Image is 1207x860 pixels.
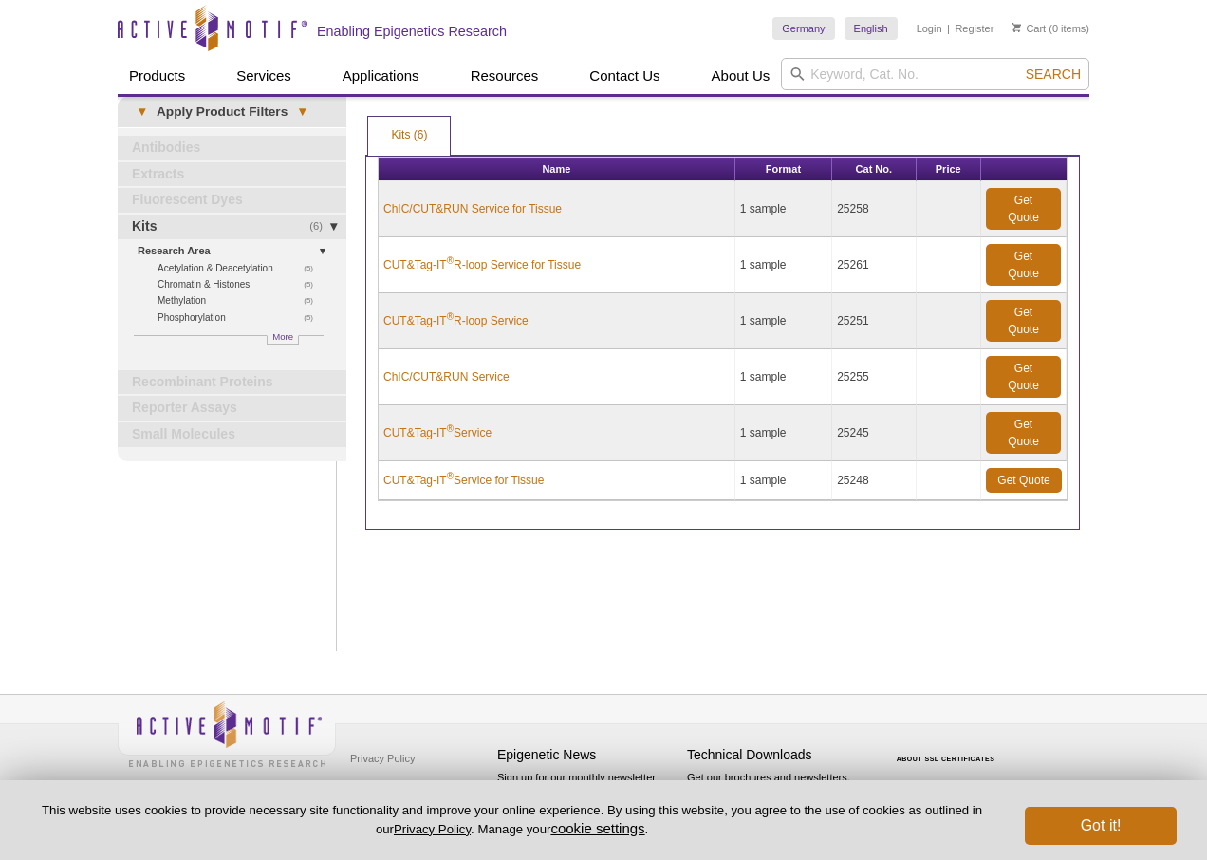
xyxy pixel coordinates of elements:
[832,293,916,349] td: 25251
[288,103,317,121] span: ▾
[118,136,346,160] a: Antibodies
[158,260,324,276] a: (5)Acetylation & Deacetylation
[735,158,832,181] th: Format
[1012,22,1046,35] a: Cart
[986,356,1061,398] a: Get Quote
[735,181,832,237] td: 1 sample
[138,241,335,261] a: Research Area
[1012,17,1089,40] li: (0 items)
[158,276,324,292] a: (5)Chromatin & Histones
[158,292,324,308] a: (5)Methylation
[735,293,832,349] td: 1 sample
[550,820,644,836] button: cookie settings
[447,423,454,434] sup: ®
[986,412,1061,454] a: Get Quote
[30,802,993,838] p: This website uses cookies to provide necessary site functionality and improve your online experie...
[1025,807,1177,845] button: Got it!
[383,472,544,489] a: CUT&Tag-IT®Service for Tissue
[986,244,1061,286] a: Get Quote
[267,335,299,345] a: More
[459,58,550,94] a: Resources
[383,200,562,217] a: ChIC/CUT&RUN Service for Tissue
[447,255,454,266] sup: ®
[897,756,995,762] a: ABOUT SSL CERTIFICATES
[986,468,1062,493] a: Get Quote
[735,349,832,405] td: 1 sample
[1020,65,1086,83] button: Search
[118,695,336,772] img: Active Motif,
[497,770,678,834] p: Sign up for our monthly newsletter highlighting recent publications in the field of epigenetics.
[877,728,1019,770] table: Click to Verify - This site chose Symantec SSL for secure e-commerce and confidential communicati...
[317,23,507,40] h2: Enabling Epigenetics Research
[118,97,346,127] a: ▾Apply Product Filters▾
[955,22,993,35] a: Register
[447,471,454,481] sup: ®
[578,58,671,94] a: Contact Us
[845,17,898,40] a: English
[986,188,1061,230] a: Get Quote
[118,422,346,447] a: Small Molecules
[383,368,510,385] a: ChIC/CUT&RUN Service
[118,215,346,239] a: (6)Kits
[383,256,581,273] a: CUT&Tag-IT®R-loop Service for Tissue
[118,396,346,421] a: Reporter Assays
[118,162,346,187] a: Extracts
[345,744,419,773] a: Privacy Policy
[832,461,916,500] td: 25248
[383,312,529,329] a: CUT&Tag-IT®R-loop Service
[383,424,492,441] a: CUT&Tag-IT®Service
[345,773,445,801] a: Terms & Conditions
[1012,23,1021,32] img: Your Cart
[304,276,324,292] span: (5)
[1026,66,1081,82] span: Search
[917,158,982,181] th: Price
[225,58,303,94] a: Services
[379,158,735,181] th: Name
[304,292,324,308] span: (5)
[832,237,916,293] td: 25261
[781,58,1089,90] input: Keyword, Cat. No.
[497,747,678,763] h4: Epigenetic News
[735,461,832,500] td: 1 sample
[832,181,916,237] td: 25258
[700,58,782,94] a: About Us
[735,237,832,293] td: 1 sample
[986,300,1061,342] a: Get Quote
[917,22,942,35] a: Login
[158,309,324,326] a: (5)Phosphorylation
[368,117,450,155] a: Kits (6)
[687,747,867,763] h4: Technical Downloads
[687,770,867,818] p: Get our brochures and newsletters, or request them by mail.
[331,58,431,94] a: Applications
[735,405,832,461] td: 1 sample
[272,328,293,345] span: More
[947,17,950,40] li: |
[118,370,346,395] a: Recombinant Proteins
[127,103,157,121] span: ▾
[832,349,916,405] td: 25255
[447,311,454,322] sup: ®
[118,188,346,213] a: Fluorescent Dyes
[832,405,916,461] td: 25245
[832,158,916,181] th: Cat No.
[304,309,324,326] span: (5)
[118,58,196,94] a: Products
[394,822,471,836] a: Privacy Policy
[772,17,834,40] a: Germany
[304,260,324,276] span: (5)
[309,215,333,239] span: (6)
